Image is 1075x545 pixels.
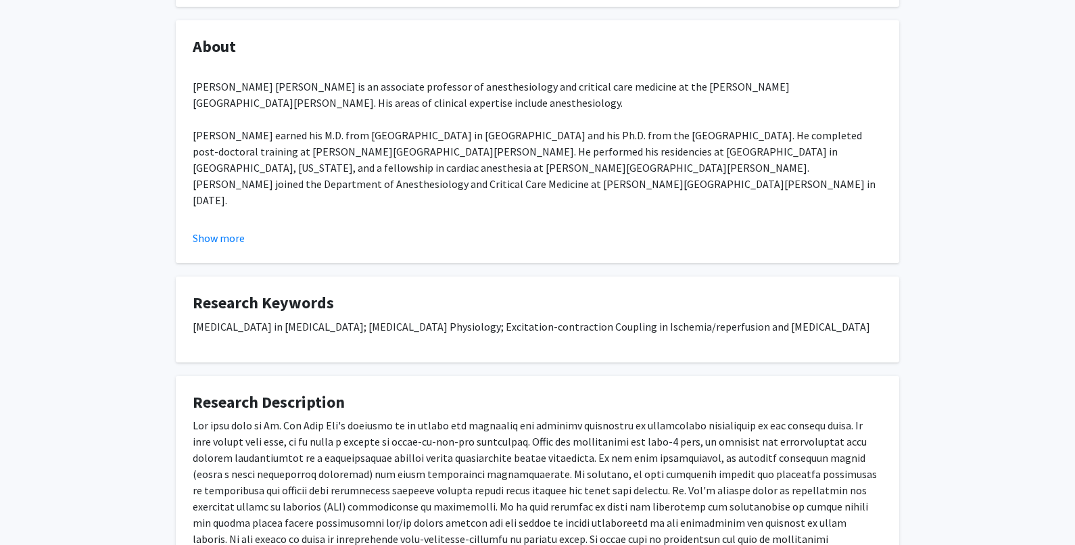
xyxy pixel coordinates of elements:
[193,37,882,57] h4: About
[193,318,882,335] p: [MEDICAL_DATA] in [MEDICAL_DATA]; [MEDICAL_DATA] Physiology; Excitation-contraction Coupling in I...
[193,230,245,246] button: Show more
[10,484,57,535] iframe: Chat
[193,293,882,313] h4: Research Keywords
[193,393,882,412] h4: Research Description
[193,62,882,322] div: [PERSON_NAME] [PERSON_NAME] is an associate professor of anesthesiology and critical care medicin...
